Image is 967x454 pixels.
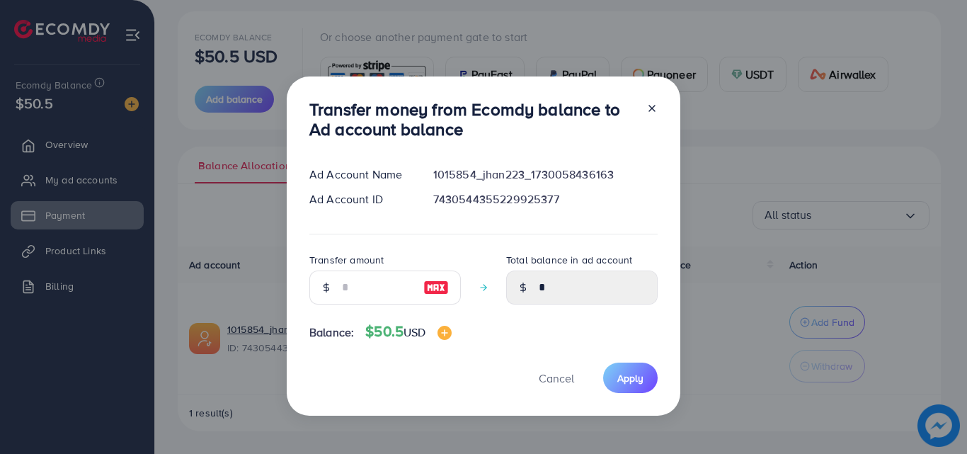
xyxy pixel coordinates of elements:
[309,324,354,341] span: Balance:
[422,166,669,183] div: 1015854_jhan223_1730058436163
[309,253,384,267] label: Transfer amount
[437,326,452,340] img: image
[365,323,451,341] h4: $50.5
[404,324,425,340] span: USD
[603,363,658,393] button: Apply
[539,370,574,386] span: Cancel
[298,166,422,183] div: Ad Account Name
[506,253,632,267] label: Total balance in ad account
[521,363,592,393] button: Cancel
[423,279,449,296] img: image
[309,99,635,140] h3: Transfer money from Ecomdy balance to Ad account balance
[298,191,422,208] div: Ad Account ID
[617,371,643,385] span: Apply
[422,191,669,208] div: 7430544355229925377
